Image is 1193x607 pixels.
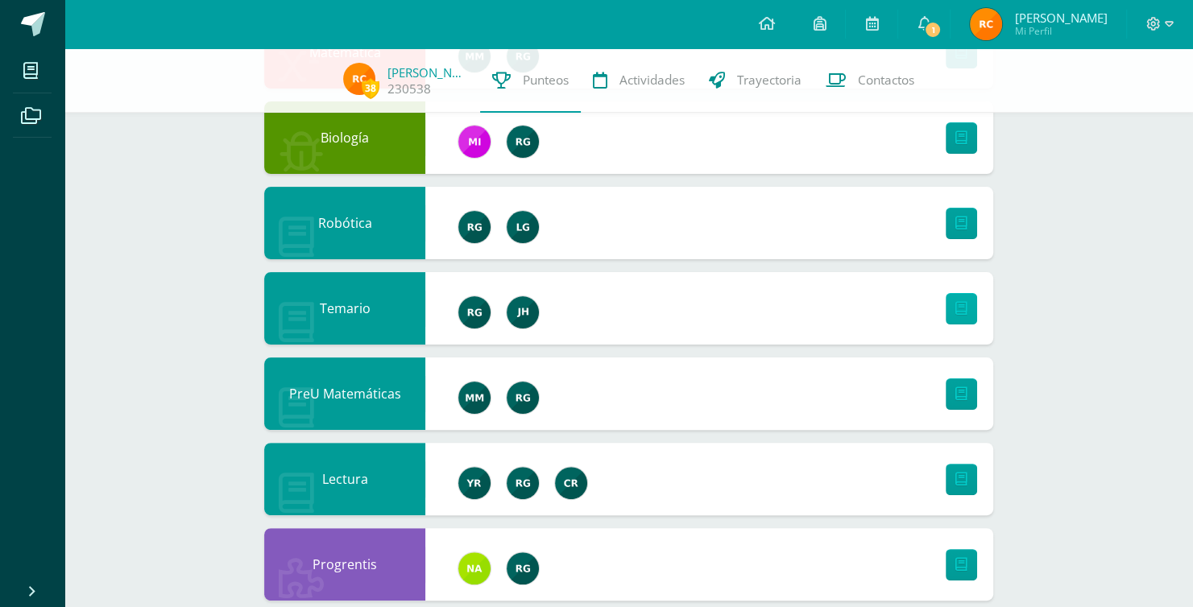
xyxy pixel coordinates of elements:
a: [PERSON_NAME] [387,64,468,81]
a: 230538 [387,81,431,97]
img: 24ef3269677dd7dd963c57b86ff4a022.png [507,126,539,158]
a: Punteos [480,48,581,113]
div: Lectura [264,443,425,515]
img: 24ef3269677dd7dd963c57b86ff4a022.png [507,552,539,584]
span: 1 [924,21,942,39]
div: Temario [264,272,425,345]
a: Trayectoria [697,48,814,113]
img: 35a337993bdd6a3ef9ef2b9abc5596bd.png [458,552,491,584]
img: 55195ca70ba9e5f0b60e465901e46512.png [343,63,375,95]
img: 24ef3269677dd7dd963c57b86ff4a022.png [507,382,539,414]
img: d623eda778747ddb571c6f862ad83539.png [507,211,539,243]
a: Contactos [814,48,926,113]
img: 2f952caa3f07b7df01ee2ceb26827530.png [507,296,539,328]
span: Mi Perfil [1014,24,1107,38]
span: 38 [362,78,379,98]
img: ea0e1a9c59ed4b58333b589e14889882.png [458,382,491,414]
img: 24ef3269677dd7dd963c57b86ff4a022.png [458,211,491,243]
div: Robótica [264,187,425,259]
img: 24ef3269677dd7dd963c57b86ff4a022.png [507,467,539,499]
div: PreU Matemáticas [264,357,425,430]
img: e71b507b6b1ebf6fbe7886fc31de659d.png [458,126,491,158]
img: 24ef3269677dd7dd963c57b86ff4a022.png [458,296,491,328]
span: [PERSON_NAME] [1014,10,1107,26]
a: Actividades [581,48,697,113]
img: e534704a03497a621ce20af3abe0ca0c.png [555,467,587,499]
span: Trayectoria [737,72,802,89]
span: Actividades [619,72,685,89]
img: 55195ca70ba9e5f0b60e465901e46512.png [970,8,1002,40]
img: 765d7ba1372dfe42393184f37ff644ec.png [458,467,491,499]
span: Contactos [858,72,914,89]
span: Punteos [523,72,569,89]
div: Progrentis [264,528,425,601]
div: Biología [264,101,425,174]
